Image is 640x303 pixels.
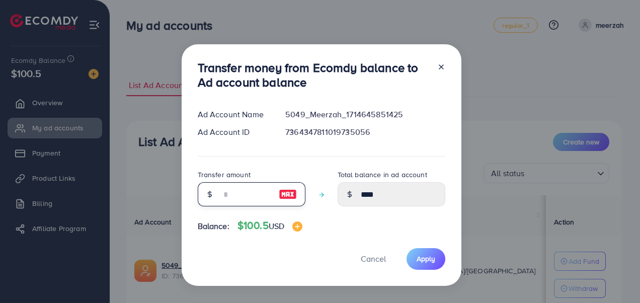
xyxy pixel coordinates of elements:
h4: $100.5 [237,219,302,232]
span: USD [269,220,284,232]
img: image [279,188,297,200]
label: Total balance in ad account [338,170,427,180]
span: Apply [417,254,435,264]
span: Cancel [361,253,386,264]
div: Ad Account ID [190,126,278,138]
div: 5049_Meerzah_1714645851425 [277,109,453,120]
button: Cancel [348,248,398,270]
div: Ad Account Name [190,109,278,120]
iframe: Chat [597,258,632,295]
label: Transfer amount [198,170,251,180]
span: Balance: [198,220,229,232]
div: 7364347811019735056 [277,126,453,138]
h3: Transfer money from Ecomdy balance to Ad account balance [198,60,429,90]
img: image [292,221,302,232]
button: Apply [407,248,445,270]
